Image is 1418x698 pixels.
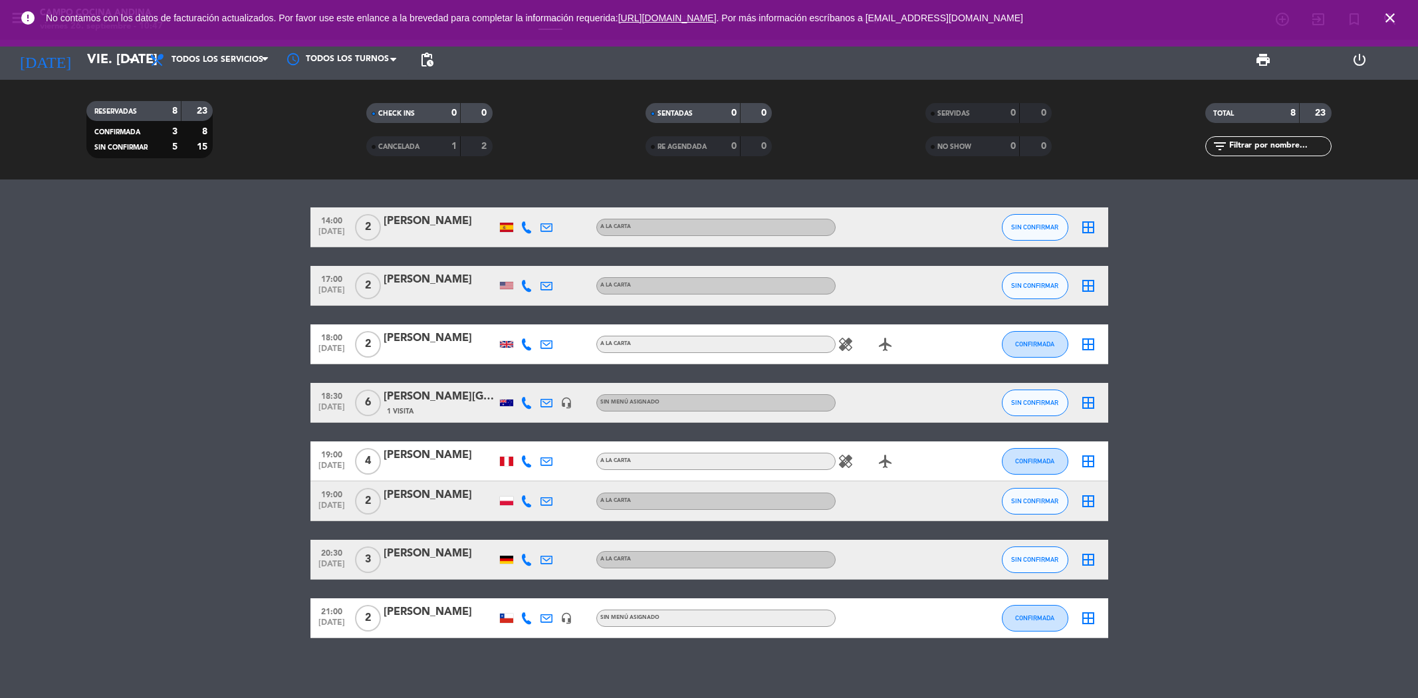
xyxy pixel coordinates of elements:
[1311,40,1408,80] div: LOG OUT
[878,453,893,469] i: airplanemode_active
[1002,390,1068,416] button: SIN CONFIRMAR
[315,446,348,461] span: 19:00
[1011,497,1058,505] span: SIN CONFIRMAR
[355,488,381,515] span: 2
[600,341,631,346] span: A la carta
[1002,214,1068,241] button: SIN CONFIRMAR
[1015,614,1054,622] span: CONFIRMADA
[315,461,348,477] span: [DATE]
[1041,108,1049,118] strong: 0
[657,110,693,117] span: SENTADAS
[315,286,348,301] span: [DATE]
[1315,108,1328,118] strong: 23
[355,546,381,573] span: 3
[197,142,210,152] strong: 15
[1010,108,1016,118] strong: 0
[1041,142,1049,151] strong: 0
[315,603,348,618] span: 21:00
[600,283,631,288] span: A la carta
[355,273,381,299] span: 2
[384,213,497,230] div: [PERSON_NAME]
[1213,110,1234,117] span: TOTAL
[600,615,659,620] span: Sin menú asignado
[560,397,572,409] i: headset_mic
[315,560,348,575] span: [DATE]
[731,108,737,118] strong: 0
[1080,453,1096,469] i: border_all
[315,227,348,243] span: [DATE]
[1212,138,1228,154] i: filter_list
[451,108,457,118] strong: 0
[1011,556,1058,563] span: SIN CONFIRMAR
[1080,552,1096,568] i: border_all
[384,388,497,406] div: [PERSON_NAME][GEOGRAPHIC_DATA]
[10,45,80,74] i: [DATE]
[937,144,971,150] span: NO SHOW
[560,612,572,624] i: headset_mic
[355,605,381,632] span: 2
[1015,457,1054,465] span: CONFIRMADA
[1002,448,1068,475] button: CONFIRMADA
[1002,546,1068,573] button: SIN CONFIRMAR
[387,406,414,417] span: 1 Visita
[731,142,737,151] strong: 0
[172,106,177,116] strong: 8
[838,453,854,469] i: healing
[315,212,348,227] span: 14:00
[1002,488,1068,515] button: SIN CONFIRMAR
[1002,605,1068,632] button: CONFIRMADA
[838,336,854,352] i: healing
[1010,142,1016,151] strong: 0
[315,486,348,501] span: 19:00
[384,604,497,621] div: [PERSON_NAME]
[761,108,769,118] strong: 0
[355,214,381,241] span: 2
[1290,108,1296,118] strong: 8
[1011,282,1058,289] span: SIN CONFIRMAR
[600,400,659,405] span: Sin menú asignado
[451,142,457,151] strong: 1
[384,545,497,562] div: [PERSON_NAME]
[46,13,1023,23] span: No contamos con los datos de facturación actualizados. Por favor use este enlance a la brevedad p...
[1011,223,1058,231] span: SIN CONFIRMAR
[1080,395,1096,411] i: border_all
[1255,52,1271,68] span: print
[202,127,210,136] strong: 8
[172,142,177,152] strong: 5
[94,108,137,115] span: RESERVADAS
[94,129,140,136] span: CONFIRMADA
[1080,336,1096,352] i: border_all
[384,487,497,504] div: [PERSON_NAME]
[1015,340,1054,348] span: CONFIRMADA
[481,142,489,151] strong: 2
[1080,219,1096,235] i: border_all
[1382,10,1398,26] i: close
[618,13,717,23] a: [URL][DOMAIN_NAME]
[600,458,631,463] span: A la carta
[172,127,177,136] strong: 3
[378,110,415,117] span: CHECK INS
[481,108,489,118] strong: 0
[378,144,419,150] span: CANCELADA
[600,556,631,562] span: A la carta
[197,106,210,116] strong: 23
[315,329,348,344] span: 18:00
[1352,52,1367,68] i: power_settings_new
[1011,399,1058,406] span: SIN CONFIRMAR
[1002,273,1068,299] button: SIN CONFIRMAR
[172,55,263,64] span: Todos los servicios
[1080,610,1096,626] i: border_all
[384,271,497,289] div: [PERSON_NAME]
[1228,139,1331,154] input: Filtrar por nombre...
[315,388,348,403] span: 18:30
[315,501,348,517] span: [DATE]
[94,144,148,151] span: SIN CONFIRMAR
[600,224,631,229] span: A la carta
[355,331,381,358] span: 2
[384,447,497,464] div: [PERSON_NAME]
[878,336,893,352] i: airplanemode_active
[1002,331,1068,358] button: CONFIRMADA
[384,330,497,347] div: [PERSON_NAME]
[657,144,707,150] span: RE AGENDADA
[315,544,348,560] span: 20:30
